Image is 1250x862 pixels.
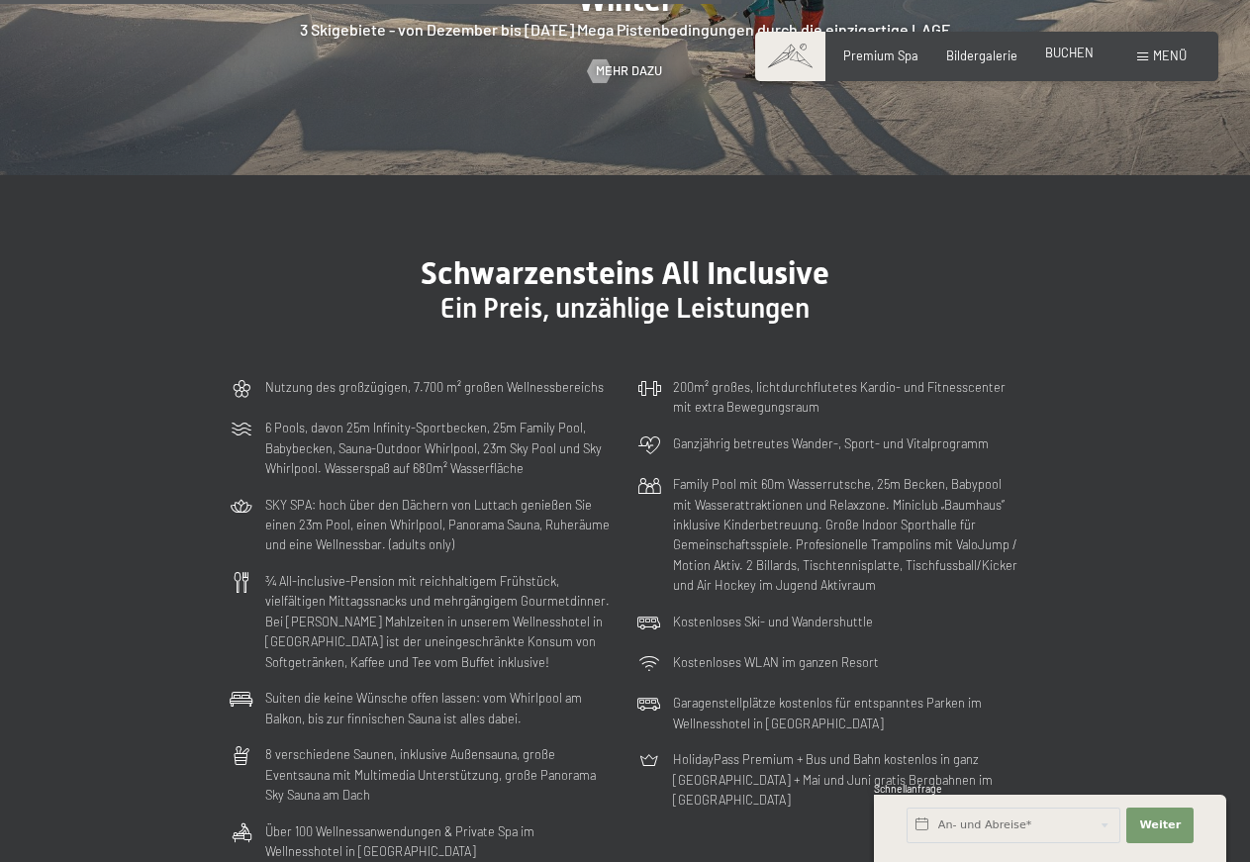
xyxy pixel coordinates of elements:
p: Kostenloses WLAN im ganzen Resort [673,652,879,672]
p: Nutzung des großzügigen, 7.700 m² großen Wellnessbereichs [265,377,604,397]
p: SKY SPA: hoch über den Dächern von Luttach genießen Sie einen 23m Pool, einen Whirlpool, Panorama... [265,495,614,555]
p: Suiten die keine Wünsche offen lassen: vom Whirlpool am Balkon, bis zur finnischen Sauna ist alle... [265,688,614,728]
p: Kostenloses Ski- und Wandershuttle [673,612,873,631]
p: Ganzjährig betreutes Wander-, Sport- und Vitalprogramm [673,433,989,453]
a: BUCHEN [1045,45,1094,60]
button: Weiter [1126,808,1194,843]
span: Menü [1153,48,1187,63]
p: ¾ All-inclusive-Pension mit reichhaltigem Frühstück, vielfältigen Mittagssnacks und mehrgängigem ... [265,571,614,672]
p: 8 verschiedene Saunen, inklusive Außensauna, große Eventsauna mit Multimedia Unterstützung, große... [265,744,614,805]
p: Garagenstellplätze kostenlos für entspanntes Parken im Wellnesshotel in [GEOGRAPHIC_DATA] [673,693,1021,733]
a: Mehr dazu [588,62,662,80]
a: Premium Spa [843,48,918,63]
p: HolidayPass Premium + Bus und Bahn kostenlos in ganz [GEOGRAPHIC_DATA] + Mai und Juni gratis Berg... [673,749,1021,810]
p: 200m² großes, lichtdurchflutetes Kardio- und Fitnesscenter mit extra Bewegungsraum [673,377,1021,418]
span: Weiter [1139,817,1181,833]
p: 6 Pools, davon 25m Infinity-Sportbecken, 25m Family Pool, Babybecken, Sauna-Outdoor Whirlpool, 23... [265,418,614,478]
span: Schwarzensteins All Inclusive [421,254,829,292]
p: Über 100 Wellnessanwendungen & Private Spa im Wellnesshotel in [GEOGRAPHIC_DATA] [265,821,614,862]
span: Schnellanfrage [874,783,942,795]
p: Family Pool mit 60m Wasserrutsche, 25m Becken, Babypool mit Wasserattraktionen und Relaxzone. Min... [673,474,1021,596]
span: Mehr dazu [596,62,662,80]
a: Bildergalerie [946,48,1017,63]
span: Ein Preis, unzählige Leistungen [440,292,810,325]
